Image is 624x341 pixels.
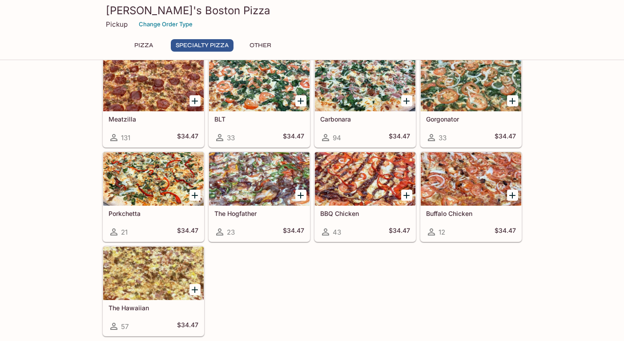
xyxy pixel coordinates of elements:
a: Porkchetta21$34.47 [103,152,204,242]
h5: $34.47 [495,227,516,237]
h5: The Hawaiian [109,304,198,312]
button: Add Meatzilla [189,95,201,106]
span: 131 [121,134,130,142]
h5: $34.47 [283,132,304,143]
a: The Hawaiian57$34.47 [103,246,204,336]
div: Meatzilla [103,58,204,111]
div: The Hawaiian [103,247,204,300]
button: Add Buffalo Chicken [507,190,518,201]
p: Pickup [106,20,128,28]
a: Gorgonator33$34.47 [420,57,522,147]
span: 12 [439,228,445,236]
div: Porkchetta [103,152,204,206]
div: Gorgonator [421,58,521,111]
button: Pizza [124,39,164,52]
a: Carbonara94$34.47 [314,57,416,147]
h5: Carbonara [320,115,410,123]
h5: $34.47 [177,321,198,332]
button: Specialty Pizza [171,39,233,52]
h5: Buffalo Chicken [426,210,516,217]
span: 21 [121,228,128,236]
div: BLT [209,58,310,111]
h5: $34.47 [495,132,516,143]
button: Other [241,39,281,52]
a: The Hogfather23$34.47 [209,152,310,242]
h5: Porkchetta [109,210,198,217]
h5: $34.47 [389,227,410,237]
button: Add Gorgonator [507,95,518,106]
button: Add Carbonara [401,95,412,106]
h5: BLT [214,115,304,123]
button: Add The Hogfather [295,190,306,201]
h5: The Hogfather [214,210,304,217]
div: The Hogfather [209,152,310,206]
h3: [PERSON_NAME]'s Boston Pizza [106,4,519,17]
span: 43 [333,228,341,236]
h5: $34.47 [389,132,410,143]
span: 33 [439,134,447,142]
div: BBQ Chicken [315,152,415,206]
a: BLT33$34.47 [209,57,310,147]
span: 57 [121,322,129,331]
a: Meatzilla131$34.47 [103,57,204,147]
button: Add BBQ Chicken [401,190,412,201]
button: Add BLT [295,95,306,106]
button: Add The Hawaiian [189,284,201,295]
span: 23 [227,228,235,236]
h5: $34.47 [283,227,304,237]
button: Change Order Type [135,17,197,31]
h5: Gorgonator [426,115,516,123]
h5: $34.47 [177,227,198,237]
h5: Meatzilla [109,115,198,123]
a: Buffalo Chicken12$34.47 [420,152,522,242]
a: BBQ Chicken43$34.47 [314,152,416,242]
div: Buffalo Chicken [421,152,521,206]
button: Add Porkchetta [189,190,201,201]
span: 94 [333,134,341,142]
h5: BBQ Chicken [320,210,410,217]
span: 33 [227,134,235,142]
h5: $34.47 [177,132,198,143]
div: Carbonara [315,58,415,111]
